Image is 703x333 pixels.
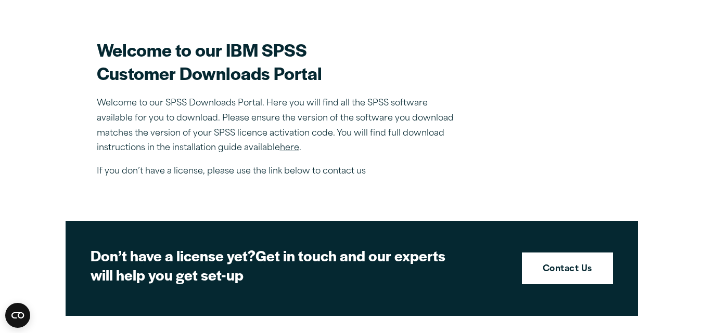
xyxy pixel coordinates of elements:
h2: Get in touch and our experts will help you get set-up [91,246,455,285]
strong: Contact Us [543,263,592,276]
button: Open CMP widget [5,303,30,328]
p: If you don’t have a license, please use the link below to contact us [97,164,461,179]
p: Welcome to our SPSS Downloads Portal. Here you will find all the SPSS software available for you ... [97,96,461,156]
strong: Don’t have a license yet? [91,245,255,265]
h2: Welcome to our IBM SPSS Customer Downloads Portal [97,38,461,85]
a: Contact Us [522,252,613,285]
a: here [280,144,299,152]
